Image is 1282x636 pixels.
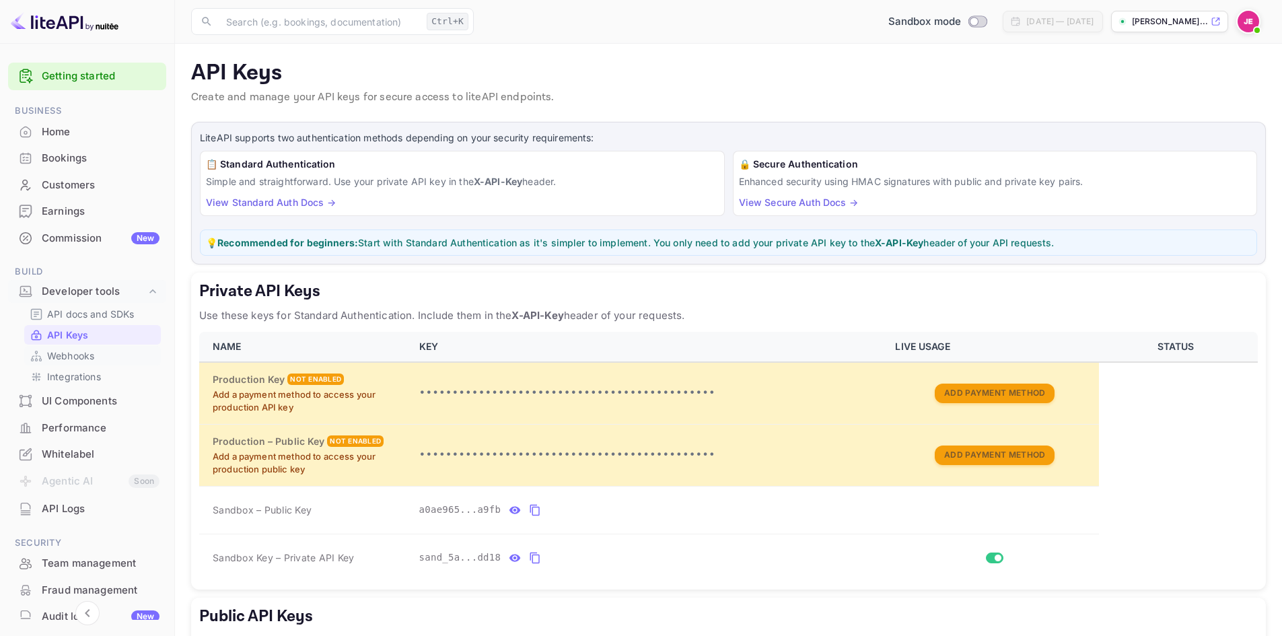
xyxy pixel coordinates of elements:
[131,232,159,244] div: New
[739,174,1252,188] p: Enhanced security using HMAC signatures with public and private key pairs.
[42,151,159,166] div: Bookings
[199,332,1258,581] table: private api keys table
[8,145,166,170] a: Bookings
[191,60,1266,87] p: API Keys
[887,332,1099,362] th: LIVE USAGE
[935,448,1055,460] a: Add Payment Method
[739,197,858,208] a: View Secure Auth Docs →
[42,284,146,299] div: Developer tools
[935,446,1055,465] button: Add Payment Method
[42,583,159,598] div: Fraud management
[206,236,1251,250] p: 💡 Start with Standard Authentication as it's simpler to implement. You only need to add your priv...
[42,204,159,219] div: Earnings
[30,349,155,363] a: Webhooks
[8,225,166,250] a: CommissionNew
[131,610,159,623] div: New
[213,434,324,449] h6: Production – Public Key
[8,536,166,551] span: Security
[327,435,384,447] div: Not enabled
[8,172,166,197] a: Customers
[213,450,403,476] p: Add a payment method to access your production public key
[218,8,421,35] input: Search (e.g. bookings, documentation)
[8,551,166,575] a: Team management
[42,178,159,193] div: Customers
[42,69,159,84] a: Getting started
[30,328,155,342] a: API Keys
[42,447,159,462] div: Whitelabel
[419,551,501,565] span: sand_5a...dd18
[42,501,159,517] div: API Logs
[8,388,166,413] a: UI Components
[8,441,166,466] a: Whitelabel
[8,119,166,145] div: Home
[935,384,1055,403] button: Add Payment Method
[511,309,563,322] strong: X-API-Key
[47,369,101,384] p: Integrations
[191,90,1266,106] p: Create and manage your API keys for secure access to liteAPI endpoints.
[199,332,411,362] th: NAME
[8,199,166,225] div: Earnings
[8,604,166,630] div: Audit logsNew
[8,415,166,440] a: Performance
[474,176,522,187] strong: X-API-Key
[42,556,159,571] div: Team management
[213,503,312,517] span: Sandbox – Public Key
[8,119,166,144] a: Home
[8,604,166,629] a: Audit logsNew
[883,14,993,30] div: Switch to Production mode
[419,385,880,401] p: •••••••••••••••••••••••••••••••••••••••••••••
[8,199,166,223] a: Earnings
[199,308,1258,324] p: Use these keys for Standard Authentication. Include them in the header of your requests.
[8,496,166,521] a: API Logs
[42,609,159,625] div: Audit logs
[24,304,161,324] div: API docs and SDKs
[47,349,94,363] p: Webhooks
[206,174,719,188] p: Simple and straightforward. Use your private API key in the header.
[8,104,166,118] span: Business
[199,281,1258,302] h5: Private API Keys
[8,577,166,602] a: Fraud management
[411,332,888,362] th: KEY
[199,606,1258,627] h5: Public API Keys
[47,307,135,321] p: API docs and SDKs
[11,11,118,32] img: LiteAPI logo
[8,63,166,90] div: Getting started
[8,388,166,415] div: UI Components
[42,125,159,140] div: Home
[888,14,962,30] span: Sandbox mode
[24,367,161,386] div: Integrations
[8,145,166,172] div: Bookings
[30,307,155,321] a: API docs and SDKs
[206,157,719,172] h6: 📋 Standard Authentication
[8,172,166,199] div: Customers
[1026,15,1094,28] div: [DATE] — [DATE]
[8,225,166,252] div: CommissionNew
[8,280,166,304] div: Developer tools
[739,157,1252,172] h6: 🔒 Secure Authentication
[8,441,166,468] div: Whitelabel
[935,386,1055,398] a: Add Payment Method
[419,503,501,517] span: a0ae965...a9fb
[206,197,336,208] a: View Standard Auth Docs →
[42,421,159,436] div: Performance
[75,601,100,625] button: Collapse navigation
[1132,15,1208,28] p: [PERSON_NAME]...
[1099,332,1258,362] th: STATUS
[287,374,344,385] div: Not enabled
[24,346,161,365] div: Webhooks
[200,131,1257,145] p: LiteAPI supports two authentication methods depending on your security requirements:
[8,415,166,441] div: Performance
[42,231,159,246] div: Commission
[213,552,354,563] span: Sandbox Key – Private API Key
[213,388,403,415] p: Add a payment method to access your production API key
[42,394,159,409] div: UI Components
[419,447,880,463] p: •••••••••••••••••••••••••••••••••••••••••••••
[47,328,88,342] p: API Keys
[24,325,161,345] div: API Keys
[1238,11,1259,32] img: Johannes Eberhard
[30,369,155,384] a: Integrations
[217,237,358,248] strong: Recommended for beginners:
[875,237,923,248] strong: X-API-Key
[8,577,166,604] div: Fraud management
[8,264,166,279] span: Build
